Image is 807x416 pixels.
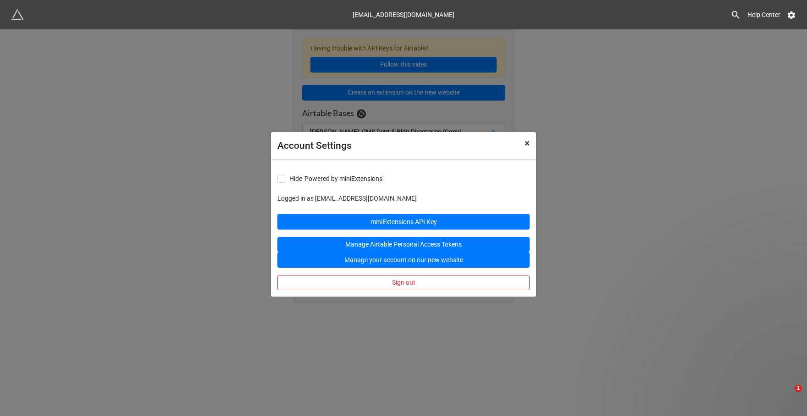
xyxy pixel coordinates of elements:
[277,139,504,153] div: Account Settings
[277,193,530,203] label: Logged in as [EMAIL_ADDRESS][DOMAIN_NAME]
[11,8,24,21] img: miniextensions-icon.73ae0678.png
[525,138,530,149] span: ×
[277,275,530,291] button: Sign out
[277,252,530,268] button: Manage your account on our new website
[624,327,807,391] iframe: Intercom notifications message
[353,6,454,23] div: [EMAIL_ADDRESS][DOMAIN_NAME]
[776,385,798,407] iframe: Intercom live chat
[741,6,787,23] a: Help Center
[277,214,530,230] a: miniExtensions API Key
[277,237,530,253] a: Manage Airtable Personal Access Tokens
[277,175,383,183] label: Hide 'Powered by miniExtensions'
[795,385,802,392] span: 1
